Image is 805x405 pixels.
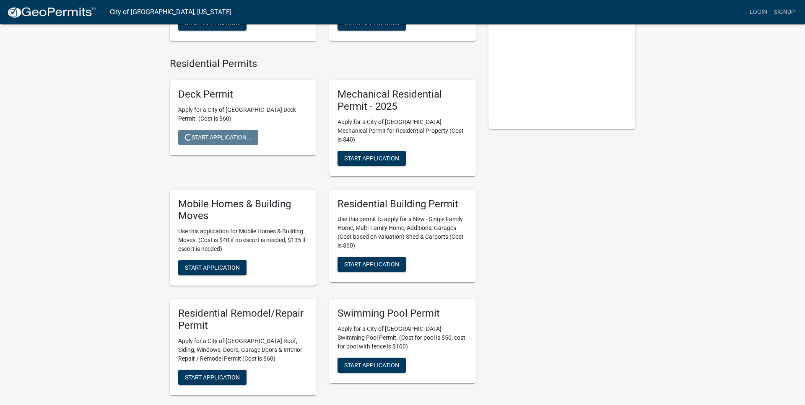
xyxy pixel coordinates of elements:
h4: Residential Permits [170,58,476,70]
p: Apply for a City of [GEOGRAPHIC_DATA] Roof, Siding, Windows, Doors, Garage Doors & Interior Repai... [178,337,308,363]
h5: Swimming Pool Permit [338,307,467,320]
a: Signup [771,4,798,20]
a: Login [746,4,771,20]
span: Start Application [344,261,399,268]
span: Start Application [344,361,399,368]
span: Start Application... [185,134,252,140]
p: Use this application for Mobile Homes & Building Moves. (Cost is $40 if no escort is needed, $135... [178,227,308,253]
h5: Residential Building Permit [338,198,467,210]
h5: Deck Permit [178,88,308,101]
h5: Residential Remodel/Repair Permit [178,307,308,332]
h5: Mechanical Residential Permit - 2025 [338,88,467,113]
button: Start Application [178,260,247,275]
span: Start Application [185,20,240,26]
span: Start Application [344,155,399,161]
span: Start Application [344,20,399,26]
span: Start Application [185,264,240,271]
button: Start Application [338,358,406,373]
button: Start Application [338,151,406,166]
p: Use this permit to apply for a New - Single Family Home, Multi-Family Home, Additions, Garages (C... [338,215,467,250]
a: City of [GEOGRAPHIC_DATA], [US_STATE] [110,5,231,19]
button: Start Application [178,370,247,385]
button: Start Application... [178,130,258,145]
span: Start Application [185,374,240,380]
button: Start Application [338,257,406,272]
h5: Mobile Homes & Building Moves [178,198,308,222]
p: Apply for a City of [GEOGRAPHIC_DATA] Swimming Pool Permit. (Cost for pool is $50, cost for pool ... [338,325,467,351]
p: Apply for a City of [GEOGRAPHIC_DATA] Deck Permit. (Cost is $60) [178,106,308,123]
p: Apply for a City of [GEOGRAPHIC_DATA] Mechanical Permit for Residential Property (Cost is $40) [338,118,467,144]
